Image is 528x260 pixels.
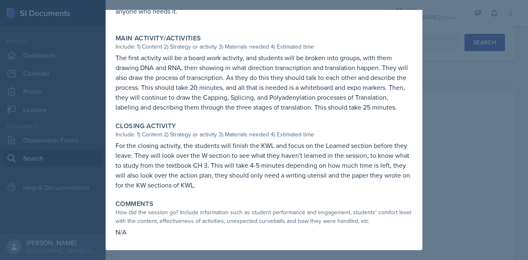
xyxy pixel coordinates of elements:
[115,130,412,139] div: Include: 1) Content 2) Strategy or activity 3) Materials needed 4) Estimated time
[115,42,412,51] div: Include: 1) Content 2) Strategy or activity 3) Materials needed 4) Estimated time
[115,122,176,130] label: Closing Activity
[115,227,412,237] p: N/A
[115,141,412,190] p: For the closing activity, the students will finish the KWL and focus on the Learned section befor...
[115,208,412,225] div: How did the session go? Include information such as student performance and engagement, students'...
[115,34,201,42] label: Main Activity/Activities
[115,53,412,112] p: The first activity will be a board work activity, and students will be broken into groups, with t...
[115,200,153,208] label: Comments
